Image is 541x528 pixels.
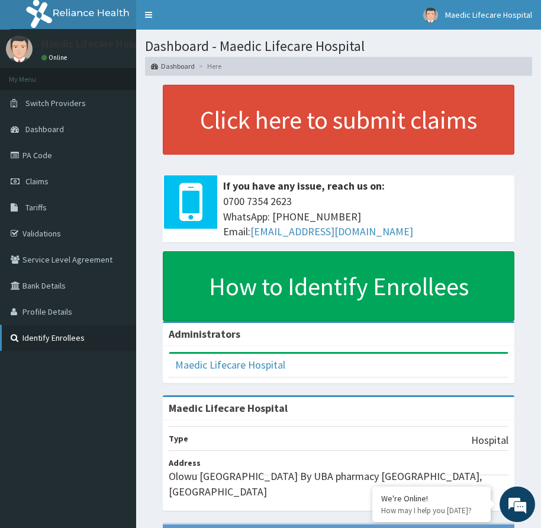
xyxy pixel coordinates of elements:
li: Here [196,61,221,71]
b: If you have any issue, reach us on: [223,179,385,193]
span: Maedic Lifecare Hospital [445,9,532,20]
b: Address [169,457,201,468]
h1: Dashboard - Maedic Lifecare Hospital [145,39,532,54]
a: Online [41,53,70,62]
p: How may I help you today? [381,505,482,516]
span: Claims [25,176,49,187]
span: Tariffs [25,202,47,213]
p: Olowu [GEOGRAPHIC_DATA] By UBA pharmacy [GEOGRAPHIC_DATA], [GEOGRAPHIC_DATA] [169,469,508,499]
a: Maedic Lifecare Hospital [175,358,285,372]
b: Administrators [169,327,240,341]
b: Type [169,433,188,444]
a: Dashboard [151,61,195,71]
div: We're Online! [381,493,482,504]
span: 0700 7354 2623 WhatsApp: [PHONE_NUMBER] Email: [223,194,508,239]
strong: Maedic Lifecare Hospital [169,401,288,415]
p: Maedic Lifecare Hospital [41,39,155,49]
a: How to Identify Enrollees [163,251,514,321]
p: Hospital [471,433,508,448]
a: Click here to submit claims [163,85,514,155]
span: Switch Providers [25,98,86,108]
img: User Image [6,36,33,62]
span: Dashboard [25,124,64,135]
a: [EMAIL_ADDRESS][DOMAIN_NAME] [250,225,413,238]
img: User Image [423,8,438,23]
